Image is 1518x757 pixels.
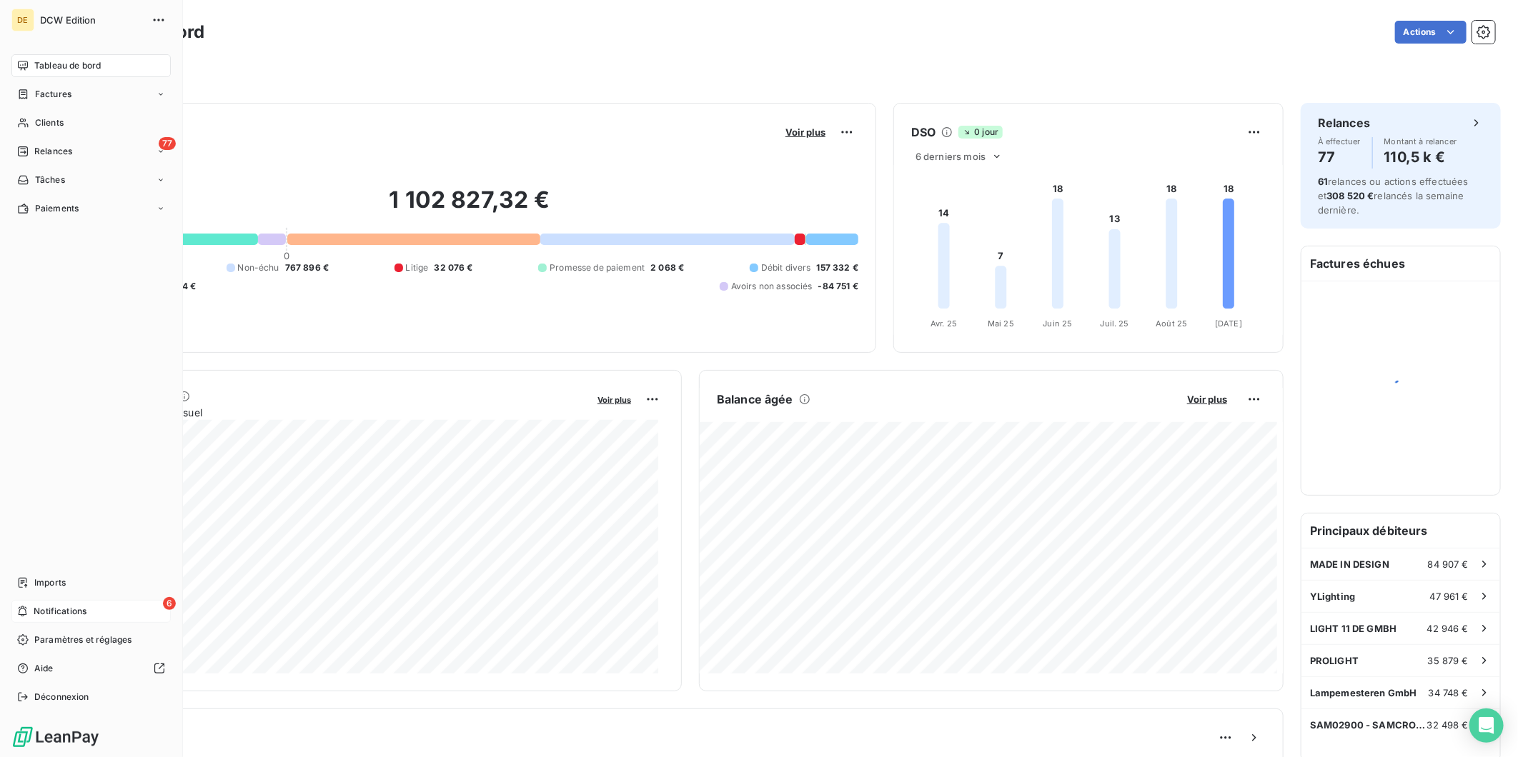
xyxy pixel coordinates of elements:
[1318,114,1370,131] h6: Relances
[550,261,645,274] span: Promesse de paiement
[717,391,793,408] h6: Balance âgée
[1428,655,1469,666] span: 35 879 €
[1301,513,1500,548] h6: Principaux débiteurs
[1429,687,1469,698] span: 34 748 €
[731,280,813,293] span: Avoirs non associés
[285,261,329,274] span: 767 896 €
[597,395,631,405] span: Voir plus
[1318,146,1361,169] h4: 77
[34,145,72,158] span: Relances
[40,14,143,26] span: DCW Edition
[1043,319,1073,329] tspan: Juin 25
[81,186,858,229] h2: 1 102 827,32 €
[1427,623,1469,634] span: 42 946 €
[11,9,34,31] div: DE
[1310,687,1417,698] span: Lampemesteren GmbH
[988,319,1014,329] tspan: Mai 25
[1318,137,1361,146] span: À effectuer
[1318,176,1328,187] span: 61
[1310,719,1427,731] span: SAM02900 - SAMCRO DECORACION DE INTERIORES SL
[1469,708,1504,743] div: Open Intercom Messenger
[284,250,289,261] span: 0
[1384,146,1457,169] h4: 110,5 k €
[159,137,176,150] span: 77
[1156,319,1187,329] tspan: Août 25
[34,633,132,646] span: Paramètres et réglages
[1310,623,1397,634] span: LIGHT 11 DE GMBH
[163,597,176,610] span: 6
[761,261,811,274] span: Débit divers
[1430,591,1469,602] span: 47 961 €
[916,151,986,162] span: 6 derniers mois
[35,116,64,129] span: Clients
[650,261,684,274] span: 2 068 €
[11,726,100,748] img: Logo LeanPay
[1384,137,1457,146] span: Montant à relancer
[34,576,66,589] span: Imports
[1215,319,1242,329] tspan: [DATE]
[781,126,830,139] button: Voir plus
[34,691,89,703] span: Déconnexion
[1318,176,1469,216] span: relances ou actions effectuées et relancés la semaine dernière.
[593,393,635,406] button: Voir plus
[238,261,279,274] span: Non-échu
[35,202,79,215] span: Paiements
[1187,393,1227,405] span: Voir plus
[435,261,473,274] span: 32 076 €
[1326,190,1374,201] span: 308 520 €
[11,657,171,680] a: Aide
[817,261,858,274] span: 157 332 €
[1310,655,1359,666] span: PROLIGHT
[1301,246,1500,281] h6: Factures échues
[35,174,65,186] span: Tâches
[1428,558,1469,570] span: 84 907 €
[785,126,825,138] span: Voir plus
[34,662,54,675] span: Aide
[1310,558,1389,570] span: MADE IN DESIGN
[34,605,86,618] span: Notifications
[1427,719,1469,731] span: 32 498 €
[1395,21,1467,44] button: Actions
[931,319,957,329] tspan: Avr. 25
[1183,393,1231,406] button: Voir plus
[958,126,1003,139] span: 0 jour
[1310,591,1355,602] span: YLighting
[818,280,858,293] span: -84 751 €
[911,124,936,141] h6: DSO
[81,405,587,420] span: Chiffre d'affaires mensuel
[1101,319,1129,329] tspan: Juil. 25
[35,88,71,101] span: Factures
[34,59,101,72] span: Tableau de bord
[406,261,429,274] span: Litige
